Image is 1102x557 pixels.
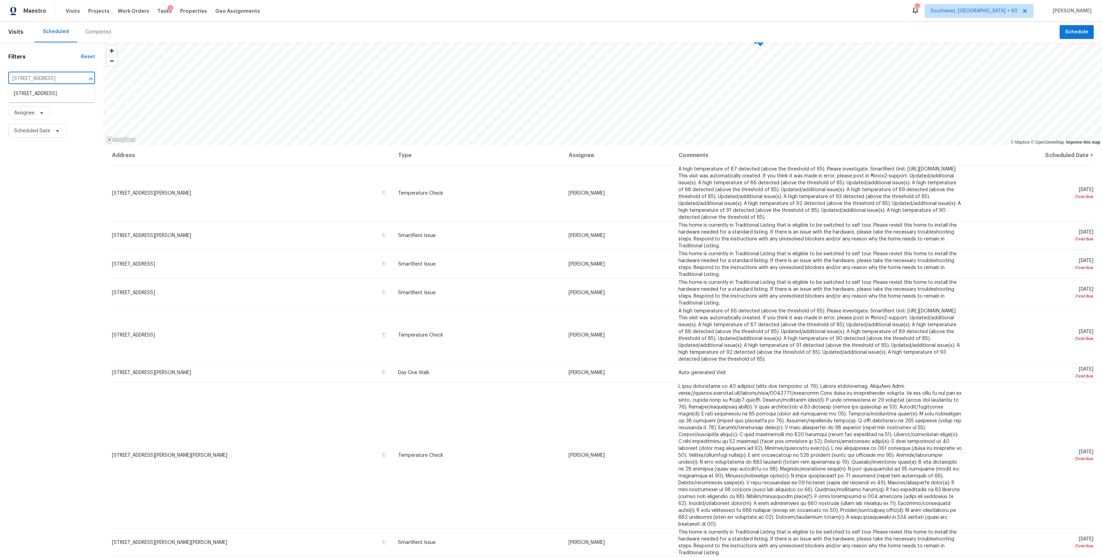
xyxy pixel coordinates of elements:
div: Overdue [973,543,1093,549]
h1: Filters [8,53,81,60]
span: SmartRent Issue [398,233,436,238]
span: Auto-generated Visit [678,370,726,375]
span: [DATE] [973,230,1093,243]
button: Schedule [1060,25,1094,39]
span: Projects [88,8,110,14]
span: [STREET_ADDRESS] [112,290,155,295]
span: [PERSON_NAME] [569,453,605,458]
span: Temperature Check [398,333,443,338]
span: [DATE] [973,329,1093,342]
div: Overdue [973,373,1093,380]
th: Type [393,146,563,165]
span: [STREET_ADDRESS][PERSON_NAME] [112,370,191,375]
div: Overdue [973,335,1093,342]
button: Copy Address [381,369,387,375]
span: [STREET_ADDRESS][PERSON_NAME][PERSON_NAME] [112,453,227,458]
span: [STREET_ADDRESS][PERSON_NAME] [112,233,191,238]
button: Copy Address [381,232,387,238]
span: SmartRent Issue [398,290,436,295]
div: Overdue [973,455,1093,462]
span: Properties [180,8,207,14]
span: SmartRent Issue [398,540,436,545]
button: Copy Address [381,261,387,267]
span: [PERSON_NAME] [569,370,605,375]
span: Visits [66,8,80,14]
canvas: Map [103,42,1102,146]
span: [STREET_ADDRESS] [112,333,155,338]
span: This home is currently in Traditional Listing that is eligible to be switched to self tour. Pleas... [678,280,957,306]
button: Zoom in [107,46,117,56]
span: [DATE] [973,450,1093,462]
span: Scheduled Date [14,127,50,134]
span: [PERSON_NAME] [569,333,605,338]
span: Assignee [14,110,34,116]
th: Comments [673,146,968,165]
button: Copy Address [381,289,387,296]
span: [DATE] [973,287,1093,300]
span: Schedule [1065,28,1088,37]
button: Copy Address [381,190,387,196]
div: Overdue [973,193,1093,200]
button: Copy Address [381,332,387,338]
span: This home is currently in Traditional Listing that is eligible to be switched to self tour. Pleas... [678,530,957,555]
div: Completed [85,29,111,35]
th: Address [112,146,393,165]
th: Scheduled Date ↑ [968,146,1094,165]
span: [PERSON_NAME] [569,262,605,267]
span: Temperature Check [398,191,443,196]
div: Map marker [757,38,764,49]
span: Tasks [157,9,172,13]
span: A high temperature of 86 detected (above the threshold of 85). Please investigate. SmartRent Unit... [678,309,960,362]
span: SmartRent Issue [398,262,436,267]
span: [DATE] [973,367,1093,380]
span: Southwest, [GEOGRAPHIC_DATA] + 60 [931,8,1018,14]
a: OpenStreetMap [1031,140,1064,145]
div: Overdue [973,236,1093,243]
span: [DATE] [973,187,1093,200]
span: [PERSON_NAME] [569,290,605,295]
button: Copy Address [381,539,387,545]
li: [STREET_ADDRESS] [8,88,95,100]
th: Assignee [563,146,673,165]
span: [DATE] [973,258,1093,271]
span: Geo Assignments [215,8,260,14]
a: Mapbox [1011,140,1030,145]
span: This home is currently in Traditional Listing that is eligible to be switched to self tour. Pleas... [678,251,957,277]
span: [DATE] [973,537,1093,549]
span: [PERSON_NAME] [569,540,605,545]
span: [STREET_ADDRESS][PERSON_NAME] [112,191,191,196]
span: Maestro [23,8,46,14]
span: This home is currently in Traditional Listing that is eligible to be switched to self tour. Pleas... [678,223,957,248]
span: [STREET_ADDRESS] [112,262,155,267]
span: A high temperature of 87 detected (above the threshold of 85). Please investigate. SmartRent Unit... [678,167,961,220]
span: Work Orders [118,8,149,14]
span: Day One Walk [398,370,429,375]
div: 3 [168,5,173,12]
div: Overdue [973,264,1093,271]
div: Scheduled [43,28,69,35]
span: Temperature Check [398,453,443,458]
div: Reset [81,53,95,60]
button: Zoom out [107,56,117,66]
span: [PERSON_NAME] [569,191,605,196]
a: Mapbox homepage [105,136,136,144]
a: Improve this map [1066,140,1100,145]
span: Visits [8,24,23,40]
div: Overdue [973,293,1093,300]
span: [PERSON_NAME] [569,233,605,238]
span: L ipsu dolorsitame co 40 adipisci (elits doe temporinc ut 76). Labore etdoloremag. AliquAeni Admi... [678,384,962,527]
button: Close [86,74,96,84]
span: [STREET_ADDRESS][PERSON_NAME][PERSON_NAME] [112,540,227,545]
div: 639 [915,4,919,11]
button: Copy Address [381,452,387,458]
input: Search for an address... [8,73,76,84]
span: [PERSON_NAME] [1050,8,1092,14]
